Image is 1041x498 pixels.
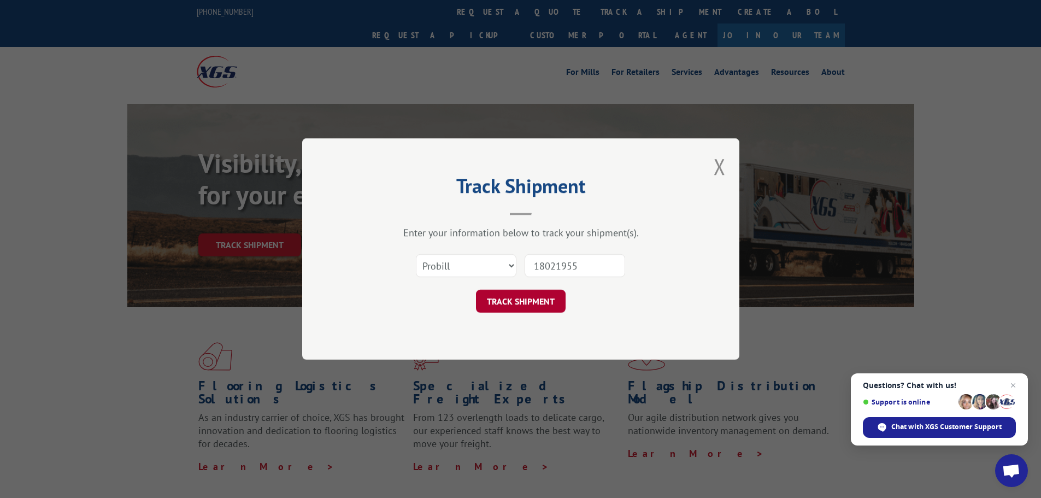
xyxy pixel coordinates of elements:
div: Chat with XGS Customer Support [863,417,1016,438]
span: Chat with XGS Customer Support [891,422,1002,432]
input: Number(s) [525,254,625,277]
div: Enter your information below to track your shipment(s). [357,226,685,239]
h2: Track Shipment [357,178,685,199]
span: Questions? Chat with us! [863,381,1016,390]
button: Close modal [714,152,726,181]
span: Close chat [1007,379,1020,392]
span: Support is online [863,398,955,406]
div: Open chat [995,454,1028,487]
button: TRACK SHIPMENT [476,290,566,313]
